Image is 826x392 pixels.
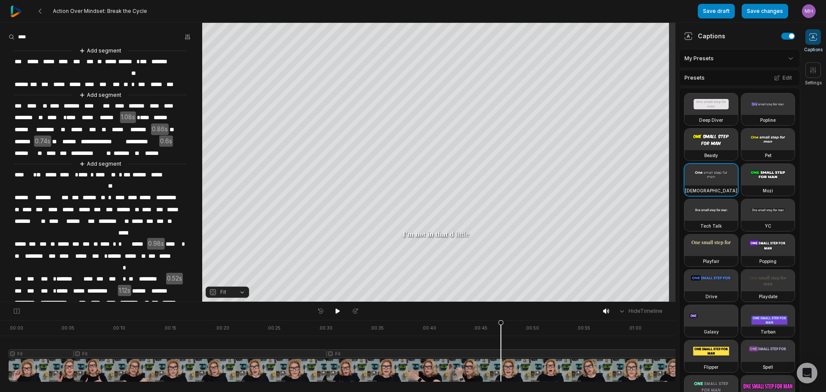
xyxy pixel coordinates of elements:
[120,111,136,123] span: 1.08s
[759,293,777,300] h3: Playdate
[763,364,773,370] h3: Spell
[159,136,173,147] span: 0.6s
[760,117,776,123] h3: Popline
[77,90,123,100] button: Add segment
[805,62,822,86] button: Settings
[704,328,719,335] h3: Galaxy
[684,31,725,40] div: Captions
[206,287,249,298] button: Fit
[699,117,723,123] h3: Deep Diver
[77,159,123,169] button: Add segment
[771,72,795,83] button: Edit
[679,70,800,86] div: Presets
[34,136,51,147] span: 0.74s
[704,364,718,370] h3: Flipper
[700,222,722,229] h3: Tech Talk
[804,29,823,53] button: Captions
[703,258,719,265] h3: Playfair
[77,46,123,56] button: Add segment
[765,152,771,159] h3: Pet
[220,288,226,296] span: Fit
[685,187,737,194] h3: [DEMOGRAPHIC_DATA]
[706,293,717,300] h3: Drive
[759,258,777,265] h3: Popping
[166,273,183,284] span: 0.52s
[616,305,665,318] button: HideTimeline
[804,46,823,53] span: Captions
[151,123,169,135] span: 0.86s
[147,238,165,250] span: 0.98s
[679,49,800,68] div: My Presets
[53,8,147,15] span: Action Over Mindset: Break the Cycle
[763,187,773,194] h3: Mozi
[10,6,22,17] img: reap
[704,152,718,159] h3: Beasty
[805,80,822,86] span: Settings
[742,4,788,19] button: Save changes
[797,363,817,383] div: Open Intercom Messenger
[698,4,735,19] button: Save draft
[118,285,131,296] span: 1.12s
[761,328,776,335] h3: Turban
[765,222,771,229] h3: YC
